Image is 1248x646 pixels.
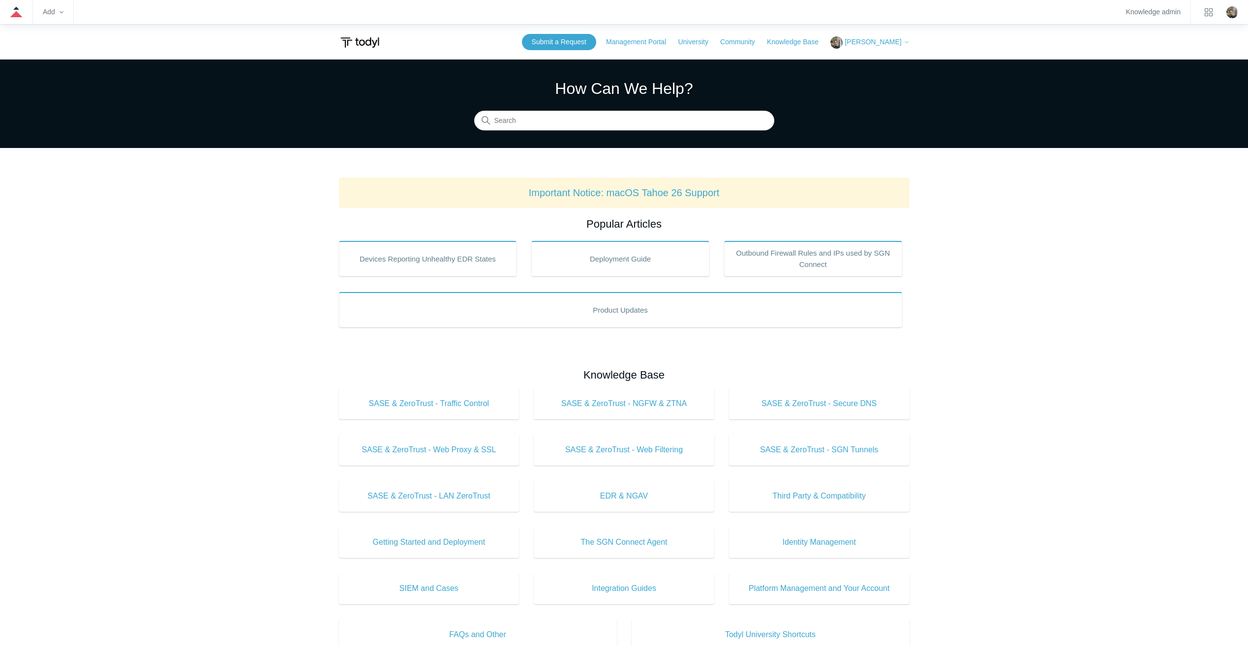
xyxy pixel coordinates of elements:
zd-hc-trigger: Click your profile icon to open the profile menu [1226,6,1238,18]
a: Devices Reporting Unhealthy EDR States [339,241,517,276]
span: EDR & NGAV [548,490,700,502]
img: user avatar [1226,6,1238,18]
a: EDR & NGAV [534,480,714,512]
a: SASE & ZeroTrust - Web Filtering [534,434,714,466]
a: Community [720,37,765,47]
span: SASE & ZeroTrust - LAN ZeroTrust [354,490,505,502]
input: Search [474,111,774,131]
button: [PERSON_NAME] [830,36,909,49]
a: Management Portal [606,37,676,47]
span: Integration Guides [548,583,700,594]
span: Identity Management [744,536,895,548]
a: Platform Management and Your Account [729,573,910,604]
span: SASE & ZeroTrust - SGN Tunnels [744,444,895,456]
a: Outbound Firewall Rules and IPs used by SGN Connect [724,241,902,276]
a: The SGN Connect Agent [534,527,714,558]
a: Deployment Guide [531,241,709,276]
span: SASE & ZeroTrust - NGFW & ZTNA [548,398,700,410]
span: Getting Started and Deployment [354,536,505,548]
a: SASE & ZeroTrust - Traffic Control [339,388,519,419]
span: SASE & ZeroTrust - Web Proxy & SSL [354,444,505,456]
span: FAQs and Other [354,629,602,641]
a: Product Updates [339,292,902,327]
a: SIEM and Cases [339,573,519,604]
h1: How Can We Help? [474,77,774,100]
a: SASE & ZeroTrust - NGFW & ZTNA [534,388,714,419]
a: SASE & ZeroTrust - Secure DNS [729,388,910,419]
span: Platform Management and Your Account [744,583,895,594]
a: Getting Started and Deployment [339,527,519,558]
a: Important Notice: macOS Tahoe 26 Support [529,187,720,198]
span: SASE & ZeroTrust - Traffic Control [354,398,505,410]
a: Identity Management [729,527,910,558]
span: [PERSON_NAME] [845,38,901,46]
a: Submit a Request [522,34,596,50]
span: SASE & ZeroTrust - Secure DNS [744,398,895,410]
a: Integration Guides [534,573,714,604]
a: University [678,37,718,47]
a: SASE & ZeroTrust - LAN ZeroTrust [339,480,519,512]
a: Third Party & Compatibility [729,480,910,512]
a: Knowledge admin [1126,9,1181,15]
h2: Popular Articles [339,216,910,232]
span: Third Party & Compatibility [744,490,895,502]
h2: Knowledge Base [339,367,910,383]
zd-hc-trigger: Add [43,9,63,15]
span: SIEM and Cases [354,583,505,594]
span: The SGN Connect Agent [548,536,700,548]
img: Todyl Support Center Help Center home page [339,33,381,52]
span: SASE & ZeroTrust - Web Filtering [548,444,700,456]
span: Todyl University Shortcuts [646,629,895,641]
a: SASE & ZeroTrust - SGN Tunnels [729,434,910,466]
a: SASE & ZeroTrust - Web Proxy & SSL [339,434,519,466]
a: Knowledge Base [767,37,828,47]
